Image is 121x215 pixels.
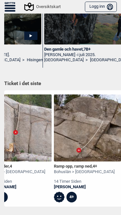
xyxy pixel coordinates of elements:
[86,57,88,63] span: >
[85,2,117,12] button: Logg inn
[54,184,115,190] a: [PERSON_NAME]
[54,179,115,184] div: 14 timer siden
[54,94,121,161] img: Ramp opp ramp ned 220501
[27,57,43,63] a: Hisingen
[4,80,117,87] h1: Ticket i det siste
[93,164,97,169] span: 4+
[44,57,84,63] a: [GEOGRAPHIC_DATA]
[77,52,96,57] span: i juli 2025.
[66,192,77,202] div: 4+
[25,3,61,11] div: Oversiktskart
[22,57,25,63] span: >
[54,164,115,169] div: Ramp opp, ramp ned ,
[54,169,115,175] div: Bohuslän > [GEOGRAPHIC_DATA]
[10,164,12,169] span: 4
